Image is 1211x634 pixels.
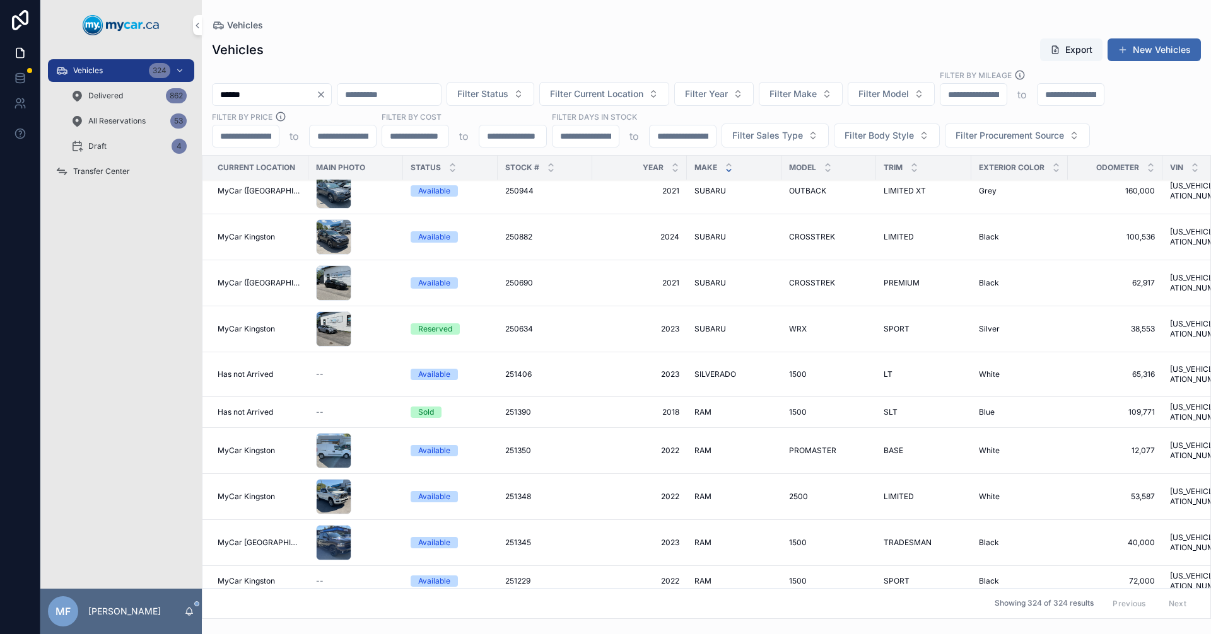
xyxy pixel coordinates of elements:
[48,160,194,183] a: Transfer Center
[995,599,1094,609] span: Showing 324 of 324 results
[88,116,146,126] span: All Reservations
[505,538,531,548] span: 251345
[218,407,301,417] a: Has not Arrived
[694,407,711,417] span: RAM
[218,369,273,379] span: Has not Arrived
[789,186,869,196] a: OUTBACK
[940,69,1012,81] label: Filter By Mileage
[789,232,869,242] a: CROSSTREK
[382,111,442,122] label: FILTER BY COST
[979,369,1000,379] span: White
[979,407,1060,417] a: Blue
[979,278,999,288] span: Black
[411,185,490,197] a: Available
[316,89,331,100] button: Clear
[789,492,808,502] span: 2500
[1017,87,1027,102] p: to
[552,111,637,122] label: Filter Days In Stock
[834,124,940,147] button: Select Button
[956,129,1064,142] span: Filter Procurement Source
[600,278,679,288] a: 2021
[769,88,817,100] span: Filter Make
[789,407,869,417] a: 1500
[149,63,170,78] div: 324
[1075,186,1155,196] a: 160,000
[884,232,964,242] a: LIMITED
[979,446,1060,456] a: White
[694,407,774,417] a: RAM
[48,59,194,82] a: Vehicles324
[505,492,531,502] span: 251348
[694,446,774,456] a: RAM
[789,538,869,548] a: 1500
[979,163,1044,173] span: Exterior Color
[694,324,774,334] a: SUBARU
[212,41,264,59] h1: Vehicles
[418,406,434,418] div: Sold
[316,576,395,586] a: --
[505,446,585,456] a: 251350
[83,15,160,35] img: App logo
[845,129,914,142] span: Filter Body Style
[884,278,964,288] a: PREMIUM
[218,576,301,586] a: MyCar Kingston
[550,88,643,100] span: Filter Current Location
[411,277,490,289] a: Available
[694,278,774,288] a: SUBARU
[694,492,711,502] span: RAM
[218,186,301,196] span: MyCar ([GEOGRAPHIC_DATA])
[884,538,964,548] a: TRADESMAN
[316,369,395,379] a: --
[759,82,843,106] button: Select Button
[600,538,679,548] a: 2023
[600,186,679,196] a: 2021
[694,163,717,173] span: Make
[884,576,910,586] span: SPORT
[789,278,835,288] span: CROSSTREK
[600,407,679,417] span: 2018
[694,576,774,586] a: RAM
[979,278,1060,288] a: Black
[73,166,130,176] span: Transfer Center
[600,576,679,586] a: 2022
[505,576,585,586] a: 251229
[789,538,807,548] span: 1500
[316,369,324,379] span: --
[505,407,531,417] span: 251390
[1075,278,1155,288] a: 62,917
[694,446,711,456] span: RAM
[979,576,1060,586] a: Black
[418,185,450,197] div: Available
[789,369,869,379] a: 1500
[505,278,533,288] span: 250690
[884,576,964,586] a: SPORT
[600,446,679,456] a: 2022
[411,323,490,335] a: Reserved
[600,369,679,379] a: 2023
[1075,324,1155,334] a: 38,553
[227,19,263,32] span: Vehicles
[789,186,826,196] span: OUTBACK
[643,163,664,173] span: Year
[1075,492,1155,502] a: 53,587
[600,232,679,242] a: 2024
[789,324,807,334] span: WRX
[979,186,1060,196] a: Grey
[884,324,910,334] span: SPORT
[316,576,324,586] span: --
[63,135,194,158] a: Draft4
[789,576,807,586] span: 1500
[1075,232,1155,242] a: 100,536
[789,369,807,379] span: 1500
[694,232,774,242] a: SUBARU
[1075,576,1155,586] a: 72,000
[505,186,585,196] a: 250944
[505,492,585,502] a: 251348
[218,446,301,456] a: MyCar Kingston
[884,446,964,456] a: BASE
